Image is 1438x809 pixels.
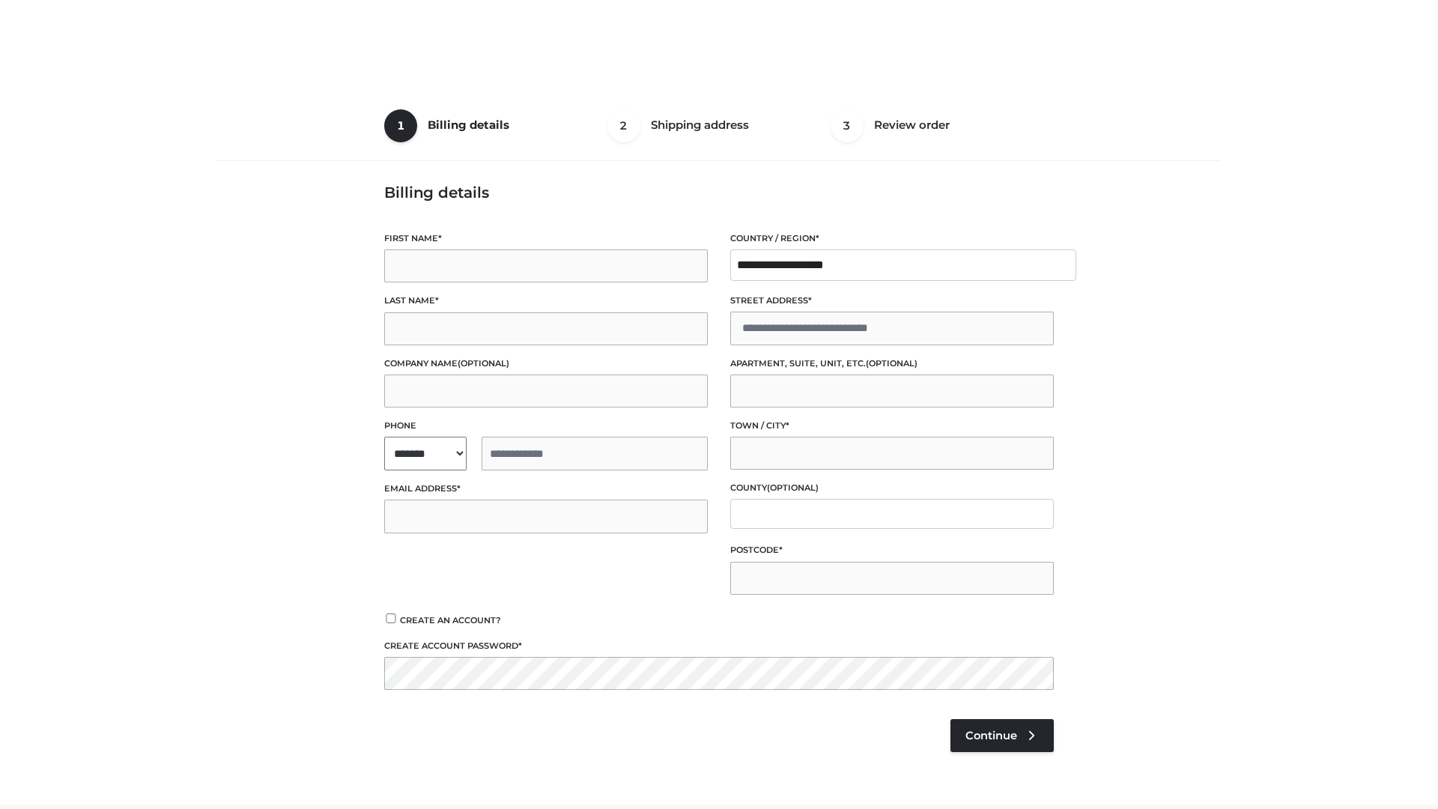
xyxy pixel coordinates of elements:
span: Shipping address [651,118,749,132]
h3: Billing details [384,184,1054,202]
label: Street address [730,294,1054,308]
label: Company name [384,357,708,371]
label: Postcode [730,543,1054,557]
label: Email address [384,482,708,496]
label: Apartment, suite, unit, etc. [730,357,1054,371]
span: (optional) [866,358,917,369]
span: (optional) [458,358,509,369]
span: Review order [874,118,950,132]
label: First name [384,231,708,246]
input: Create an account? [384,613,398,623]
span: 2 [607,109,640,142]
span: 3 [831,109,864,142]
a: Continue [950,719,1054,752]
label: Phone [384,419,708,433]
span: Create an account? [400,615,501,625]
span: Continue [965,729,1017,742]
label: Create account password [384,639,1054,653]
span: Billing details [428,118,509,132]
label: Country / Region [730,231,1054,246]
label: Last name [384,294,708,308]
label: County [730,481,1054,495]
label: Town / City [730,419,1054,433]
span: 1 [384,109,417,142]
span: (optional) [767,482,819,493]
